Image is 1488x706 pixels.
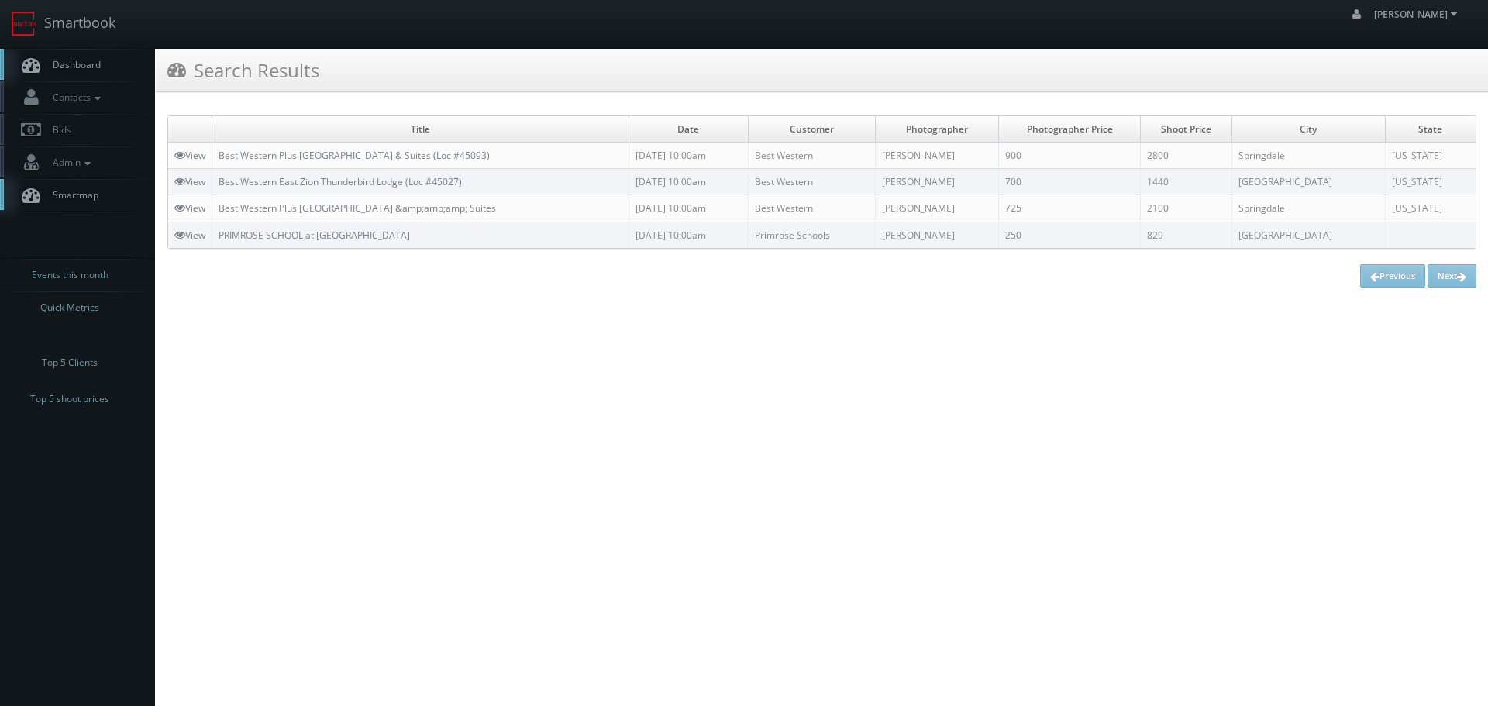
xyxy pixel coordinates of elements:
td: Best Western [749,169,875,195]
span: Dashboard [45,58,101,71]
td: Title [212,116,629,143]
td: [PERSON_NAME] [875,222,998,248]
span: Events this month [32,267,108,283]
a: Best Western East Zion Thunderbird Lodge (Loc #45027) [219,175,462,188]
td: 250 [998,222,1140,248]
td: [US_STATE] [1385,195,1476,222]
span: Top 5 shoot prices [30,391,109,407]
span: Smartmap [45,188,98,201]
td: State [1385,116,1476,143]
td: [DATE] 10:00am [629,169,749,195]
td: Primrose Schools [749,222,875,248]
a: PRIMROSE SCHOOL at [GEOGRAPHIC_DATA] [219,229,410,242]
a: View [174,175,205,188]
td: Photographer [875,116,998,143]
td: Customer [749,116,875,143]
td: 725 [998,195,1140,222]
td: [DATE] 10:00am [629,195,749,222]
td: City [1231,116,1385,143]
td: Best Western [749,195,875,222]
h3: Search Results [167,57,319,84]
td: Photographer Price [998,116,1140,143]
td: 900 [998,143,1140,169]
td: [DATE] 10:00am [629,143,749,169]
a: Best Western Plus [GEOGRAPHIC_DATA] & Suites (Loc #45093) [219,149,490,162]
img: smartbook-logo.png [12,12,36,36]
td: Date [629,116,749,143]
span: Admin [45,156,95,169]
td: 2800 [1141,143,1232,169]
td: Springdale [1231,195,1385,222]
span: Quick Metrics [40,300,99,315]
td: [PERSON_NAME] [875,195,998,222]
span: Bids [45,123,71,136]
td: Springdale [1231,143,1385,169]
td: [GEOGRAPHIC_DATA] [1231,222,1385,248]
td: Best Western [749,143,875,169]
td: 2100 [1141,195,1232,222]
td: [US_STATE] [1385,169,1476,195]
a: View [174,201,205,215]
td: 829 [1141,222,1232,248]
span: Contacts [45,91,105,104]
td: [DATE] 10:00am [629,222,749,248]
td: [PERSON_NAME] [875,143,998,169]
a: View [174,149,205,162]
td: [US_STATE] [1385,143,1476,169]
td: Shoot Price [1141,116,1232,143]
td: 1440 [1141,169,1232,195]
a: Best Western Plus [GEOGRAPHIC_DATA] &amp;amp;amp; Suites [219,201,496,215]
span: [PERSON_NAME] [1374,8,1462,21]
td: [GEOGRAPHIC_DATA] [1231,169,1385,195]
span: Top 5 Clients [42,355,98,370]
a: View [174,229,205,242]
td: 700 [998,169,1140,195]
td: [PERSON_NAME] [875,169,998,195]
